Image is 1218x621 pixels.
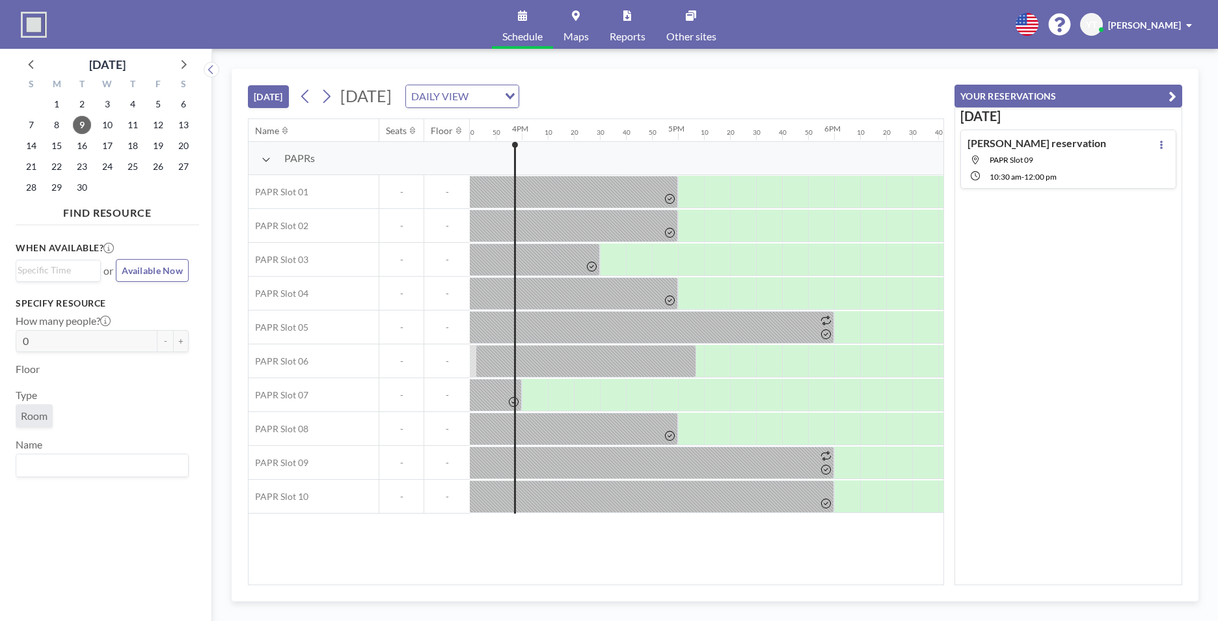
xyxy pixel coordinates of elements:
[424,355,470,367] span: -
[424,254,470,266] span: -
[103,264,113,277] span: or
[424,423,470,435] span: -
[174,137,193,155] span: Saturday, September 20, 2025
[379,457,424,469] span: -
[47,137,66,155] span: Monday, September 15, 2025
[70,77,95,94] div: T
[122,265,183,276] span: Available Now
[424,457,470,469] span: -
[249,254,308,266] span: PAPR Slot 03
[431,125,453,137] div: Floor
[73,116,91,134] span: Tuesday, September 9, 2025
[249,457,308,469] span: PAPR Slot 09
[1022,172,1024,182] span: -
[424,186,470,198] span: -
[73,95,91,113] span: Tuesday, September 2, 2025
[95,77,120,94] div: W
[249,186,308,198] span: PAPR Slot 01
[116,259,189,282] button: Available Now
[379,322,424,333] span: -
[424,389,470,401] span: -
[666,31,716,42] span: Other sites
[73,137,91,155] span: Tuesday, September 16, 2025
[493,128,500,137] div: 50
[124,137,142,155] span: Thursday, September 18, 2025
[824,124,841,133] div: 6PM
[174,116,193,134] span: Saturday, September 13, 2025
[249,389,308,401] span: PAPR Slot 07
[467,128,474,137] div: 40
[379,220,424,232] span: -
[249,423,308,435] span: PAPR Slot 08
[170,77,196,94] div: S
[19,77,44,94] div: S
[805,128,813,137] div: 50
[379,491,424,503] span: -
[1108,20,1181,31] span: [PERSON_NAME]
[386,125,407,137] div: Seats
[249,322,308,333] span: PAPR Slot 05
[47,178,66,197] span: Monday, September 29, 2025
[47,95,66,113] span: Monday, September 1, 2025
[571,128,578,137] div: 20
[124,158,142,176] span: Thursday, September 25, 2025
[98,158,116,176] span: Wednesday, September 24, 2025
[18,457,181,474] input: Search for option
[16,201,199,219] h4: FIND RESOURCE
[21,409,47,422] span: Room
[954,85,1182,107] button: YOUR RESERVATIONS
[379,254,424,266] span: -
[149,95,167,113] span: Friday, September 5, 2025
[44,77,70,94] div: M
[73,158,91,176] span: Tuesday, September 23, 2025
[22,158,40,176] span: Sunday, September 21, 2025
[379,389,424,401] span: -
[857,128,865,137] div: 10
[409,88,471,105] span: DAILY VIEW
[512,124,528,133] div: 4PM
[255,125,279,137] div: Name
[16,363,40,376] label: Floor
[1086,19,1097,31] span: YT
[89,55,126,74] div: [DATE]
[727,128,735,137] div: 20
[157,330,173,352] button: -
[779,128,787,137] div: 40
[472,88,497,105] input: Search for option
[124,95,142,113] span: Thursday, September 4, 2025
[424,288,470,299] span: -
[248,85,289,108] button: [DATE]
[610,31,645,42] span: Reports
[16,438,42,451] label: Name
[502,31,543,42] span: Schedule
[98,116,116,134] span: Wednesday, September 10, 2025
[340,86,392,105] span: [DATE]
[174,95,193,113] span: Saturday, September 6, 2025
[22,137,40,155] span: Sunday, September 14, 2025
[173,330,189,352] button: +
[16,389,37,402] label: Type
[120,77,145,94] div: T
[249,355,308,367] span: PAPR Slot 06
[990,155,1033,165] span: PAPR Slot 09
[145,77,170,94] div: F
[98,137,116,155] span: Wednesday, September 17, 2025
[149,137,167,155] span: Friday, September 19, 2025
[22,178,40,197] span: Sunday, September 28, 2025
[47,158,66,176] span: Monday, September 22, 2025
[701,128,709,137] div: 10
[563,31,589,42] span: Maps
[16,314,111,327] label: How many people?
[909,128,917,137] div: 30
[623,128,630,137] div: 40
[668,124,684,133] div: 5PM
[960,108,1176,124] h3: [DATE]
[597,128,604,137] div: 30
[883,128,891,137] div: 20
[124,116,142,134] span: Thursday, September 11, 2025
[379,186,424,198] span: -
[249,491,308,503] span: PAPR Slot 10
[16,454,188,476] div: Search for option
[149,116,167,134] span: Friday, September 12, 2025
[22,116,40,134] span: Sunday, September 7, 2025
